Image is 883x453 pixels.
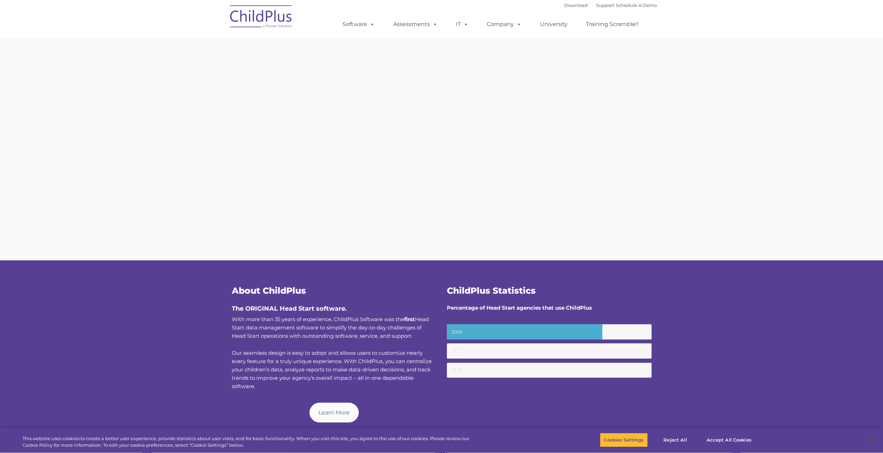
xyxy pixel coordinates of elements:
img: ChildPlus by Procare Solutions [227,0,296,35]
button: Close [864,433,880,448]
a: IT [449,17,475,31]
span: With more than 35 years of experience, ChildPlus Software was the Head Start data management soft... [232,316,429,339]
button: Accept All Cookies [703,433,755,447]
small: 2016 [447,363,652,378]
span: The ORIGINAL Head Start software. [232,305,347,312]
font: | [564,2,657,8]
a: Learn More [309,403,359,422]
a: Schedule A Demo [616,2,657,8]
a: Software [336,17,382,31]
small: 2019 [447,324,652,339]
a: University [533,17,575,31]
a: Assessments [386,17,444,31]
div: This website uses cookies to create a better user experience, provide statistics about user visit... [23,435,486,449]
strong: Percentage of Head Start agencies that use ChildPlus [447,304,592,311]
b: first [404,316,415,322]
a: Download [564,2,588,8]
span: Our seamless design is easy to adopt and allows users to customize nearly every feature for a tru... [232,350,432,389]
a: Support [596,2,614,8]
button: Cookies Settings [600,433,647,447]
a: Company [480,17,528,31]
small: 2017 [447,343,652,359]
a: Training Scramble!! [579,17,645,31]
button: Reject All [654,433,697,447]
span: ChildPlus Statistics [447,285,536,296]
span: About ChildPlus [232,285,306,296]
